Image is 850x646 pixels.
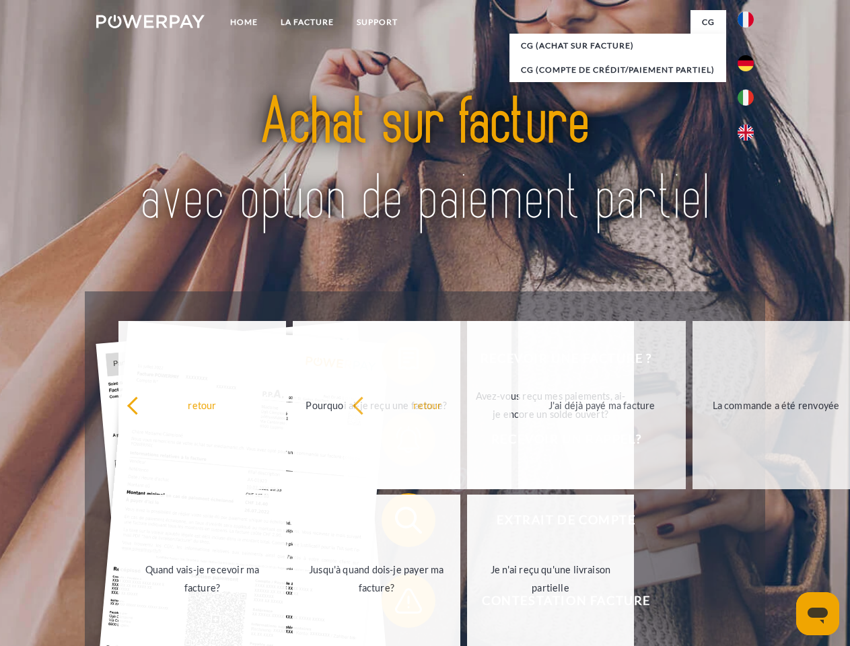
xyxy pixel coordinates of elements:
a: CG (achat sur facture) [509,34,726,58]
img: title-powerpay_fr.svg [129,65,721,258]
a: CG [690,10,726,34]
img: de [738,55,754,71]
div: Jusqu'à quand dois-je payer ma facture? [301,561,452,597]
a: CG (Compte de crédit/paiement partiel) [509,58,726,82]
div: retour [127,396,278,414]
a: Support [345,10,409,34]
img: logo-powerpay-white.svg [96,15,205,28]
img: en [738,124,754,141]
img: it [738,89,754,106]
div: Pourquoi ai-je reçu une facture? [301,396,452,414]
div: Quand vais-je recevoir ma facture? [127,561,278,597]
a: LA FACTURE [269,10,345,34]
div: retour [352,396,503,414]
img: fr [738,11,754,28]
iframe: Bouton de lancement de la fenêtre de messagerie [796,592,839,635]
a: Home [219,10,269,34]
div: Je n'ai reçu qu'une livraison partielle [475,561,627,597]
div: J'ai déjà payé ma facture [526,396,678,414]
